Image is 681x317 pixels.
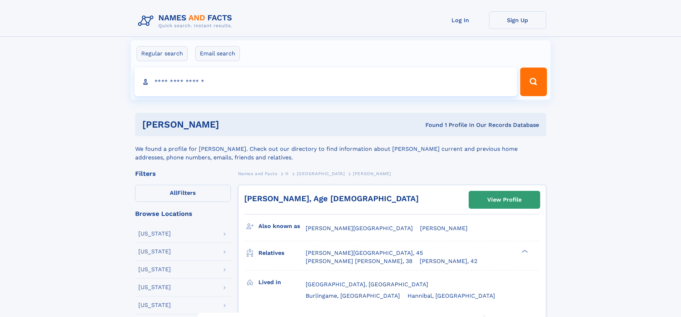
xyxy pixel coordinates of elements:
[138,231,171,237] div: [US_STATE]
[306,292,400,299] span: Burlingame, [GEOGRAPHIC_DATA]
[258,247,306,259] h3: Relatives
[322,121,539,129] div: Found 1 Profile In Our Records Database
[135,11,238,31] img: Logo Names and Facts
[306,225,413,232] span: [PERSON_NAME][GEOGRAPHIC_DATA]
[134,68,517,96] input: search input
[420,225,468,232] span: [PERSON_NAME]
[258,220,306,232] h3: Also known as
[258,276,306,288] h3: Lived in
[408,292,495,299] span: Hannibal, [GEOGRAPHIC_DATA]
[489,11,546,29] a: Sign Up
[306,257,413,265] a: [PERSON_NAME] [PERSON_NAME], 38
[353,171,391,176] span: [PERSON_NAME]
[238,169,277,178] a: Names and Facts
[135,170,231,177] div: Filters
[195,46,240,61] label: Email search
[520,249,528,254] div: ❯
[138,249,171,254] div: [US_STATE]
[520,68,547,96] button: Search Button
[142,120,322,129] h1: [PERSON_NAME]
[432,11,489,29] a: Log In
[135,210,231,217] div: Browse Locations
[306,249,423,257] a: [PERSON_NAME][GEOGRAPHIC_DATA], 45
[285,171,289,176] span: H
[469,191,540,208] a: View Profile
[297,171,345,176] span: [GEOGRAPHIC_DATA]
[135,185,231,202] label: Filters
[285,169,289,178] a: H
[138,267,171,272] div: [US_STATE]
[137,46,188,61] label: Regular search
[135,136,546,162] div: We found a profile for [PERSON_NAME]. Check out our directory to find information about [PERSON_N...
[306,281,428,288] span: [GEOGRAPHIC_DATA], [GEOGRAPHIC_DATA]
[138,284,171,290] div: [US_STATE]
[170,189,177,196] span: All
[244,194,419,203] a: [PERSON_NAME], Age [DEMOGRAPHIC_DATA]
[487,192,522,208] div: View Profile
[297,169,345,178] a: [GEOGRAPHIC_DATA]
[420,257,477,265] a: [PERSON_NAME], 42
[138,302,171,308] div: [US_STATE]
